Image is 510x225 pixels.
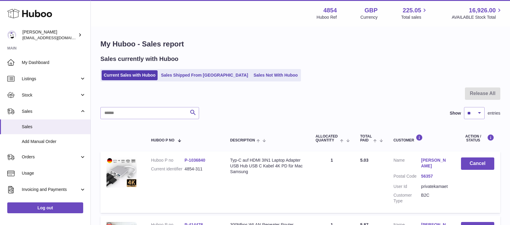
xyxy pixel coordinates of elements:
[401,14,428,20] span: Total sales
[22,124,86,130] span: Sales
[22,109,80,114] span: Sales
[488,110,500,116] span: entries
[394,173,421,181] dt: Postal Code
[251,70,300,80] a: Sales Not With Huboo
[230,138,255,142] span: Description
[151,138,174,142] span: Huboo P no
[100,39,500,49] h1: My Huboo - Sales report
[22,170,86,176] span: Usage
[421,157,449,169] a: [PERSON_NAME]
[22,92,80,98] span: Stock
[365,6,378,14] strong: GBP
[421,184,449,189] dd: privatekamaet
[461,157,495,170] button: Cancel
[22,154,80,160] span: Orders
[22,60,86,65] span: My Dashboard
[106,157,137,188] img: $_57.JPG
[401,6,428,20] a: 225.05 Total sales
[403,6,421,14] span: 225.05
[452,6,503,20] a: 16,926.00 AVAILABLE Stock Total
[323,6,337,14] strong: 4854
[394,157,421,170] dt: Name
[22,29,77,41] div: [PERSON_NAME]
[394,192,421,204] dt: Customer Type
[461,134,495,142] div: Action / Status
[450,110,461,116] label: Show
[452,14,503,20] span: AVAILABLE Stock Total
[317,14,337,20] div: Huboo Ref
[315,135,338,142] span: ALLOCATED Quantity
[151,157,185,163] dt: Huboo P no
[22,76,80,82] span: Listings
[394,134,449,142] div: Customer
[309,151,354,213] td: 1
[159,70,250,80] a: Sales Shipped From [GEOGRAPHIC_DATA]
[421,192,449,204] dd: B2C
[22,139,86,144] span: Add Manual Order
[360,158,368,163] span: 5.03
[469,6,496,14] span: 16,926.00
[7,202,83,213] a: Log out
[22,187,80,192] span: Invoicing and Payments
[394,184,421,189] dt: User Id
[185,166,218,172] dd: 4854-311
[185,158,205,163] a: P-1036840
[7,30,16,40] img: jimleo21@yahoo.gr
[361,14,378,20] div: Currency
[360,135,372,142] span: Total paid
[151,166,185,172] dt: Current identifier
[100,55,178,63] h2: Sales currently with Huboo
[102,70,158,80] a: Current Sales with Huboo
[230,157,303,175] div: Typ-C auf HDMI 3IN1 Laptop Adapter USB Hub USB C Kabel 4K PD für Mac Samsung
[421,173,449,179] a: 56357
[22,35,89,40] span: [EMAIL_ADDRESS][DOMAIN_NAME]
